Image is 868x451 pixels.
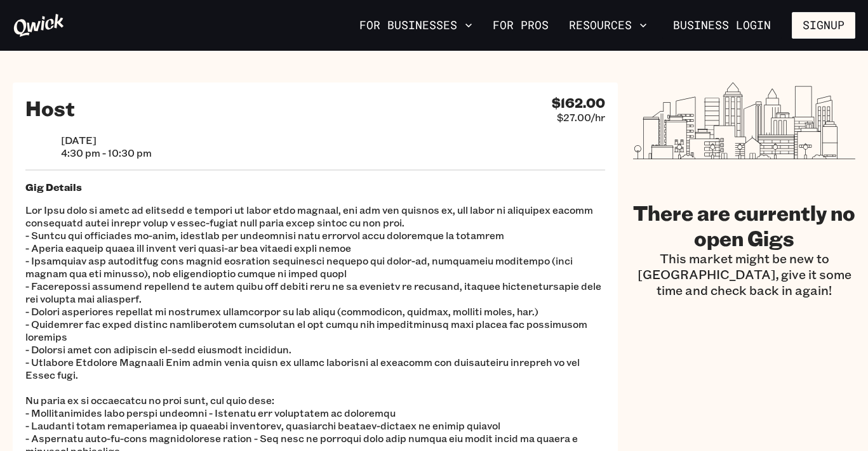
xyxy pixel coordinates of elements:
button: Signup [792,12,855,39]
a: For Pros [488,15,554,36]
p: This market might be new to [GEOGRAPHIC_DATA], give it some time and check back in again! [633,251,855,298]
h2: Host [25,95,75,121]
span: 4:30 pm - 10:30 pm [61,147,152,159]
button: For Businesses [354,15,477,36]
h4: $162.00 [552,95,605,111]
button: Resources [564,15,652,36]
a: Business Login [662,12,782,39]
h5: Gig Details [25,181,605,193]
span: [DATE] [61,134,152,147]
span: $27.00/hr [557,111,605,124]
h2: There are currently no open Gigs [633,200,855,251]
